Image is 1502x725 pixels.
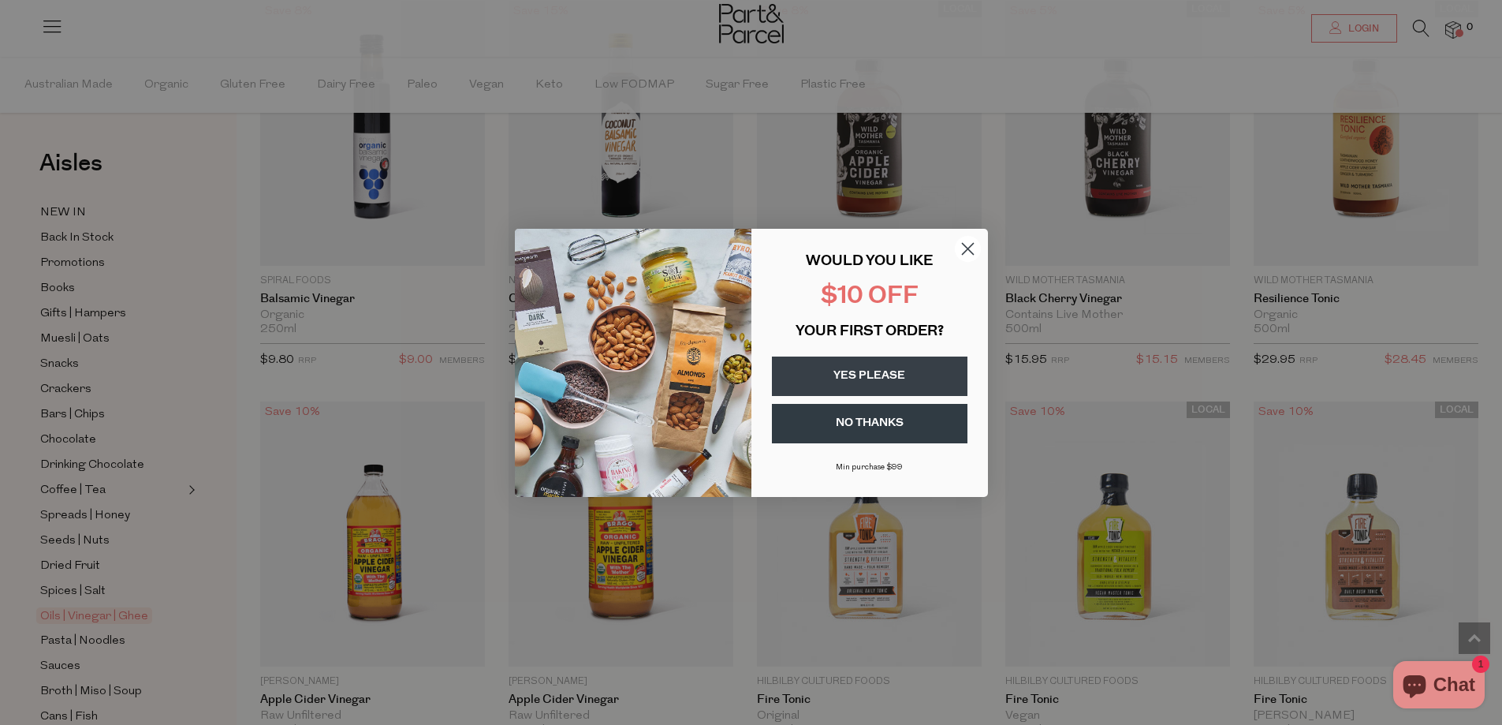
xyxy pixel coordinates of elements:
[821,285,919,309] span: $10 OFF
[772,404,967,443] button: NO THANKS
[806,255,933,269] span: WOULD YOU LIKE
[772,357,967,396] button: YES PLEASE
[1388,661,1489,712] inbox-online-store-chat: Shopify online store chat
[954,235,982,263] button: Close dialog
[796,325,944,339] span: YOUR FIRST ORDER?
[515,229,751,497] img: 43fba0fb-7538-40bc-babb-ffb1a4d097bc.jpeg
[836,463,903,472] span: Min purchase $99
